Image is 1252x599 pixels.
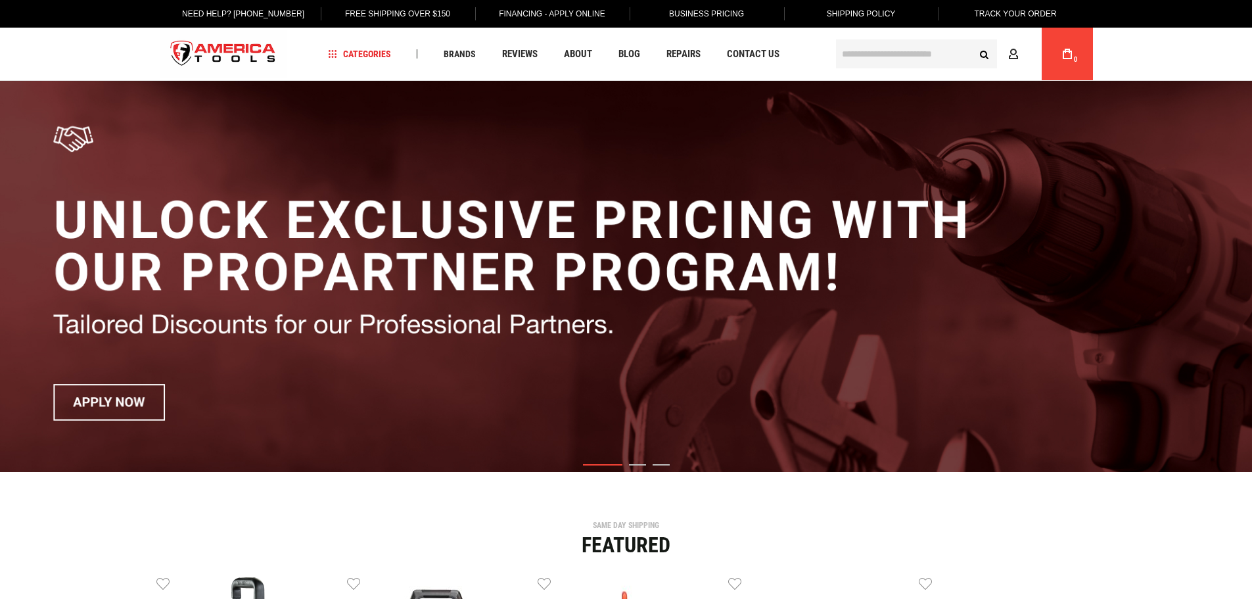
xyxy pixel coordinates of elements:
[496,45,544,63] a: Reviews
[160,30,287,79] a: store logo
[618,49,640,59] span: Blog
[661,45,707,63] a: Repairs
[322,45,397,63] a: Categories
[502,49,538,59] span: Reviews
[438,45,482,63] a: Brands
[727,49,779,59] span: Contact Us
[721,45,785,63] a: Contact Us
[1074,56,1078,63] span: 0
[972,41,997,66] button: Search
[558,45,598,63] a: About
[564,49,592,59] span: About
[1055,28,1080,80] a: 0
[666,49,701,59] span: Repairs
[827,9,896,18] span: Shipping Policy
[613,45,646,63] a: Blog
[156,521,1096,529] div: SAME DAY SHIPPING
[160,30,287,79] img: America Tools
[444,49,476,59] span: Brands
[156,535,1096,556] div: Featured
[328,49,391,59] span: Categories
